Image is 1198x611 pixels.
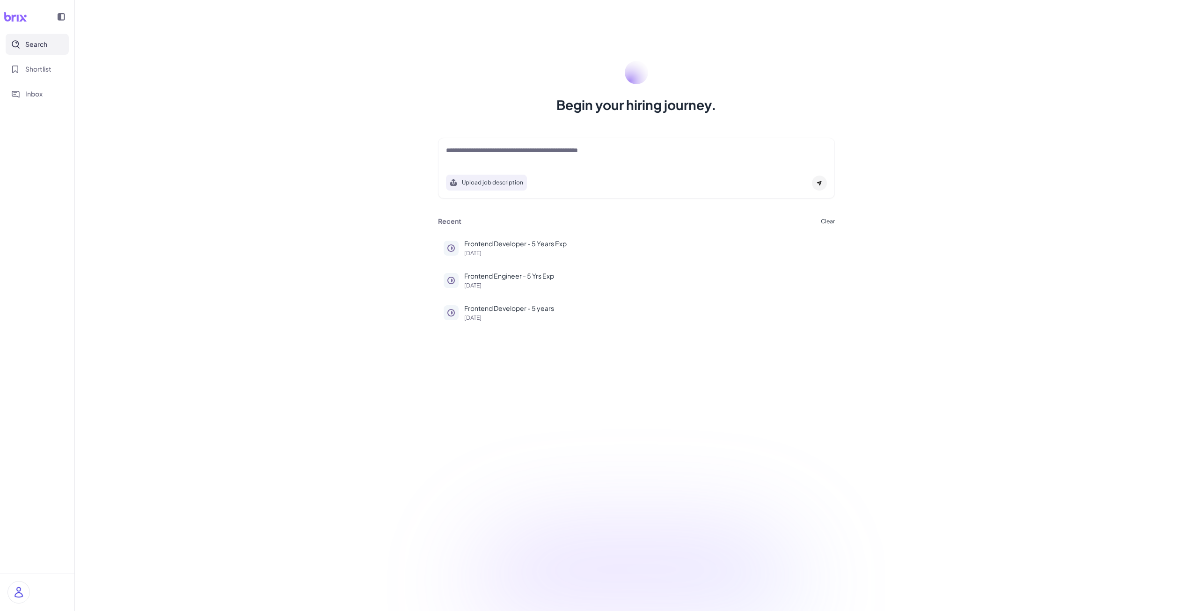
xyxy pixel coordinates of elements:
[438,217,461,226] h3: Recent
[464,303,829,313] p: Frontend Developer - 5 years
[464,271,829,281] p: Frontend Engineer - 5 Yrs Exp
[464,239,829,249] p: Frontend Developer - 5 Years Exp
[438,265,835,294] button: Frontend Engineer - 5 Yrs Exp[DATE]
[25,39,47,49] span: Search
[6,59,69,80] button: Shortlist
[438,233,835,262] button: Frontend Developer - 5 Years Exp[DATE]
[446,175,527,191] button: Search using job description
[821,219,835,224] button: Clear
[438,298,835,326] button: Frontend Developer - 5 years[DATE]
[6,34,69,55] button: Search
[464,250,829,256] p: [DATE]
[6,83,69,104] button: Inbox
[464,283,829,288] p: [DATE]
[464,315,829,321] p: [DATE]
[25,64,51,74] span: Shortlist
[25,89,43,99] span: Inbox
[556,96,716,114] h1: Begin your hiring journey.
[8,582,29,603] img: user_logo.png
